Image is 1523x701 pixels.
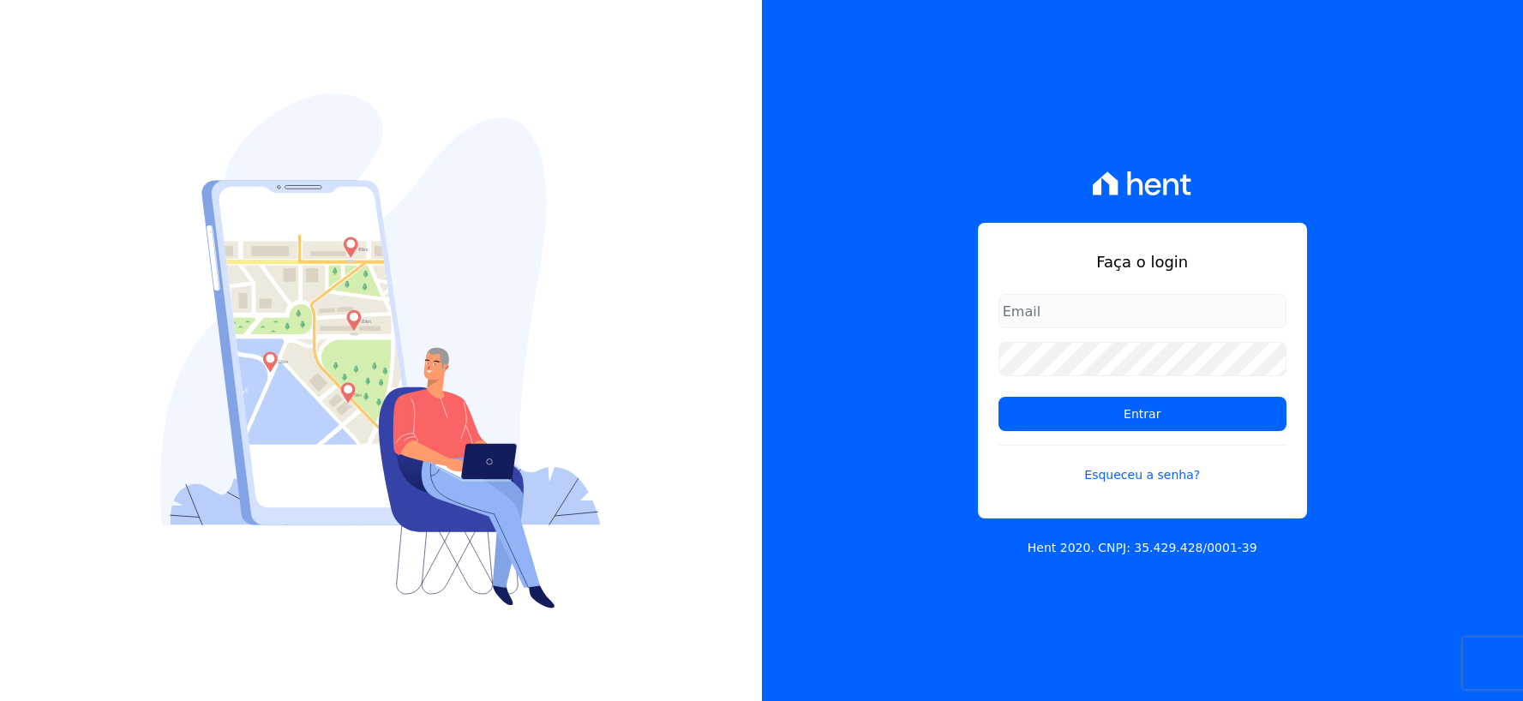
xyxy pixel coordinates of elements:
input: Email [998,294,1286,328]
a: Esqueceu a senha? [998,445,1286,484]
h1: Faça o login [998,250,1286,273]
img: Login [160,93,601,608]
input: Entrar [998,397,1286,431]
p: Hent 2020. CNPJ: 35.429.428/0001-39 [1028,539,1257,557]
